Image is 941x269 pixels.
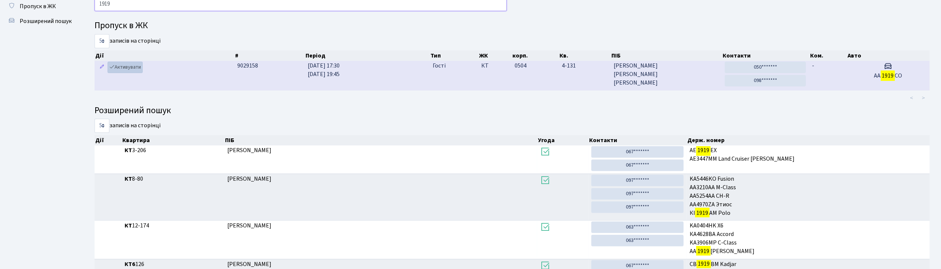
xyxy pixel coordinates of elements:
[234,50,305,61] th: #
[430,50,478,61] th: Тип
[562,62,608,70] span: 4-131
[95,34,161,48] label: записів на сторінці
[308,62,340,78] span: [DATE] 17:30 [DATE] 19:45
[512,50,559,61] th: корп.
[125,260,135,268] b: КТ6
[697,259,711,269] mark: 1919
[538,135,589,145] th: Угода
[95,20,930,31] h4: Пропуск в ЖК
[481,62,509,70] span: КТ
[125,222,221,230] span: 12-174
[122,135,224,145] th: Квартира
[690,222,927,255] span: KA0404HK X6 КА4628ВА Accord KA3906МР C-Class АА [PERSON_NAME]
[433,62,446,70] span: Гості
[588,135,687,145] th: Контакти
[98,62,106,73] a: Редагувати
[95,135,122,145] th: Дії
[695,208,709,218] mark: 1919
[515,62,526,70] span: 0504
[237,62,258,70] span: 9029158
[305,50,430,61] th: Період
[847,50,930,61] th: Авто
[227,175,271,183] span: [PERSON_NAME]
[125,146,221,155] span: 3-206
[690,146,927,163] span: AE EX AE3447MM Land Cruiser [PERSON_NAME]
[690,260,927,269] span: СВ ВМ Kadjar
[850,72,927,79] h5: AA CO
[227,146,271,154] span: [PERSON_NAME]
[690,175,927,217] span: KA5446KO Fusion AA3210AA M-Class AA5254AA CH-R AA4970ZA Этиос КІ АМ Polo
[809,50,847,61] th: Ком.
[4,14,78,29] a: Розширений пошук
[125,146,132,154] b: КТ
[559,50,611,61] th: Кв.
[108,62,143,73] a: Активувати
[95,105,930,116] h4: Розширений пошук
[125,175,132,183] b: КТ
[95,119,109,133] select: записів на сторінці
[478,50,512,61] th: ЖК
[20,17,72,25] span: Розширений пошук
[227,222,271,230] span: [PERSON_NAME]
[95,119,161,133] label: записів на сторінці
[614,62,719,87] span: [PERSON_NAME] [PERSON_NAME] [PERSON_NAME]
[224,135,537,145] th: ПІБ
[125,222,132,230] b: КТ
[611,50,722,61] th: ПІБ
[125,260,221,269] span: 126
[125,175,221,183] span: 8-80
[687,135,930,145] th: Держ. номер
[227,260,271,268] span: [PERSON_NAME]
[95,34,109,48] select: записів на сторінці
[696,246,710,256] mark: 1919
[881,70,895,81] mark: 1919
[812,62,814,70] span: -
[722,50,809,61] th: Контакти
[95,50,234,61] th: Дії
[20,2,56,10] span: Пропуск в ЖК
[696,145,710,155] mark: 1919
